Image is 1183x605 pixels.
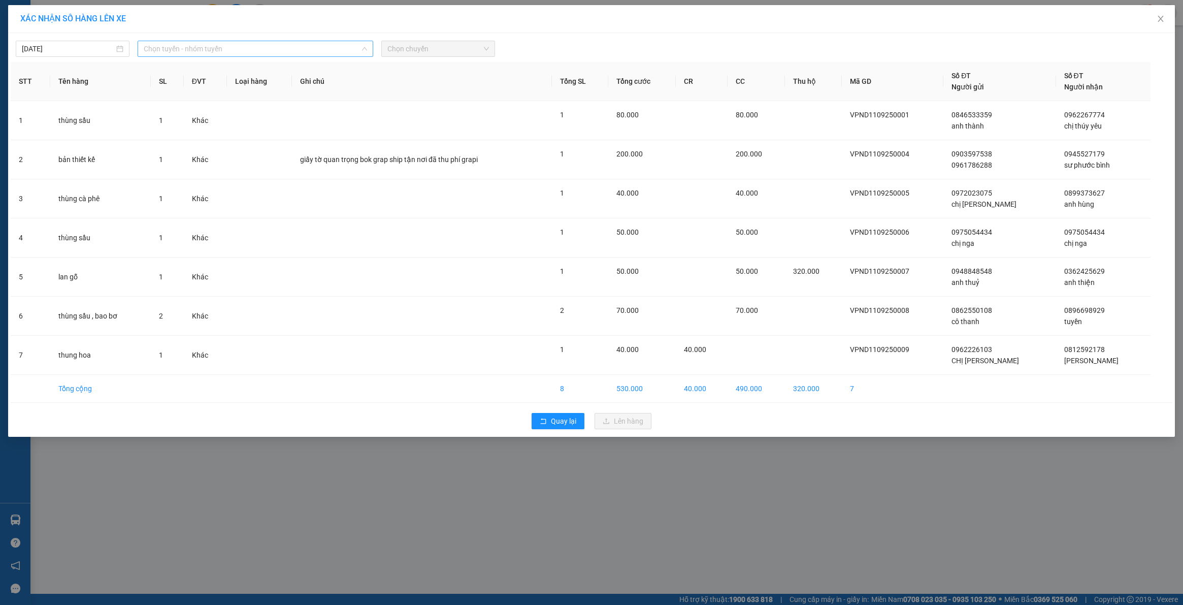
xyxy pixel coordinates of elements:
[292,62,552,101] th: Ghi chú
[1064,161,1110,169] span: sư phước bình
[951,122,984,130] span: anh thành
[1064,239,1087,247] span: chị nga
[1146,5,1175,34] button: Close
[850,150,909,158] span: VPND1109250004
[1064,122,1102,130] span: chị thúy yêu
[159,273,163,281] span: 1
[11,218,50,258] td: 4
[736,189,758,197] span: 40.000
[951,189,992,197] span: 0972023075
[728,62,785,101] th: CC
[1064,267,1105,275] span: 0362425629
[552,62,608,101] th: Tổng SL
[560,189,564,197] span: 1
[560,306,564,314] span: 2
[532,413,584,429] button: rollbackQuay lại
[551,416,576,427] span: Quay lại
[552,375,608,403] td: 8
[1064,278,1095,286] span: anh thiện
[159,234,163,242] span: 1
[1064,72,1083,80] span: Số ĐT
[50,258,151,297] td: lan gỗ
[159,312,163,320] span: 2
[785,375,842,403] td: 320.000
[227,62,291,101] th: Loại hàng
[50,297,151,336] td: thùng sầu , bao bơ
[793,267,819,275] span: 320.000
[1064,306,1105,314] span: 0896698929
[20,14,126,23] span: XÁC NHẬN SỐ HÀNG LÊN XE
[850,189,909,197] span: VPND1109250005
[684,345,706,354] span: 40.000
[362,46,368,52] span: down
[608,375,676,403] td: 530.000
[951,345,992,354] span: 0962226103
[560,345,564,354] span: 1
[184,101,227,140] td: Khác
[11,336,50,375] td: 7
[951,228,992,236] span: 0975054434
[736,267,758,275] span: 50.000
[616,189,639,197] span: 40.000
[144,41,367,56] span: Chọn tuyến - nhóm tuyến
[616,111,639,119] span: 80.000
[1064,189,1105,197] span: 0899373627
[850,228,909,236] span: VPND1109250006
[951,267,992,275] span: 0948848548
[50,218,151,258] td: thùng sầu
[951,239,974,247] span: chị nga
[1064,345,1105,354] span: 0812592178
[22,43,114,54] input: 11/09/2025
[736,228,758,236] span: 50.000
[11,101,50,140] td: 1
[159,155,163,164] span: 1
[184,62,227,101] th: ĐVT
[595,413,651,429] button: uploadLên hàng
[850,267,909,275] span: VPND1109250007
[11,140,50,179] td: 2
[951,357,1019,365] span: CHỊ [PERSON_NAME]
[736,150,762,158] span: 200.000
[676,375,728,403] td: 40.000
[850,306,909,314] span: VPND1109250008
[608,62,676,101] th: Tổng cước
[951,83,984,91] span: Người gửi
[1064,357,1119,365] span: [PERSON_NAME]
[616,306,639,314] span: 70.000
[159,195,163,203] span: 1
[159,116,163,124] span: 1
[560,111,564,119] span: 1
[951,72,971,80] span: Số ĐT
[300,155,478,164] span: giấy tờ quan trọng bok grap ship tận nơi đã thu phí grapi
[560,267,564,275] span: 1
[11,297,50,336] td: 6
[151,62,183,101] th: SL
[50,101,151,140] td: thùng sầu
[616,267,639,275] span: 50.000
[951,278,979,286] span: anh thuỷ
[11,179,50,218] td: 3
[50,336,151,375] td: thung hoa
[184,140,227,179] td: Khác
[1064,200,1094,208] span: anh hùng
[951,150,992,158] span: 0903597538
[50,179,151,218] td: thùng cà phê
[736,111,758,119] span: 80.000
[785,62,842,101] th: Thu hộ
[50,62,151,101] th: Tên hàng
[842,375,943,403] td: 7
[951,200,1016,208] span: chị [PERSON_NAME]
[850,345,909,354] span: VPND1109250009
[676,62,728,101] th: CR
[11,62,50,101] th: STT
[951,161,992,169] span: 0961786288
[159,351,163,359] span: 1
[184,336,227,375] td: Khác
[50,375,151,403] td: Tổng cộng
[951,111,992,119] span: 0846533359
[951,306,992,314] span: 0862550108
[616,150,643,158] span: 200.000
[951,317,979,326] span: cô thanh
[1064,111,1105,119] span: 0962267774
[184,258,227,297] td: Khác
